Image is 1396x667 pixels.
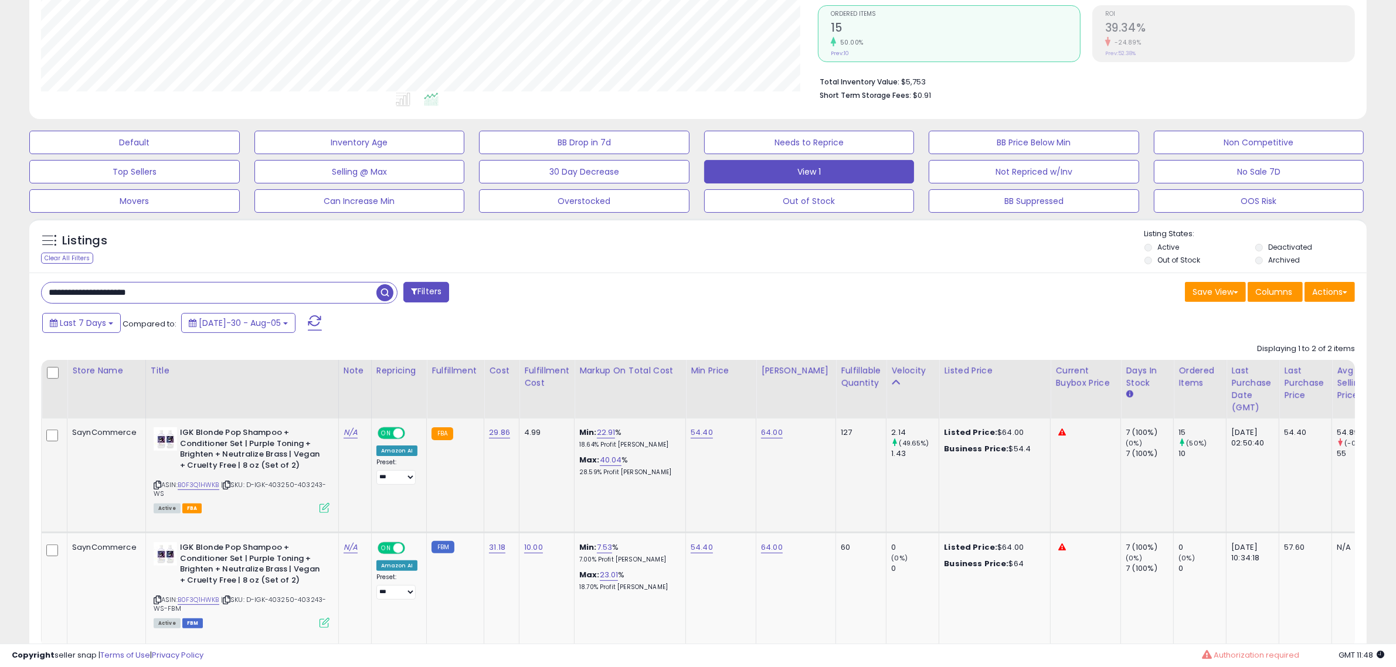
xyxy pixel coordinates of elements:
b: Max: [579,569,600,580]
div: 127 [841,427,877,438]
div: 0 [1178,542,1226,553]
div: [PERSON_NAME] [761,365,831,377]
div: Markup on Total Cost [579,365,681,377]
div: [DATE] 10:34:18 [1231,542,1270,563]
button: Default [29,131,240,154]
b: Business Price: [944,558,1008,569]
a: Privacy Policy [152,649,203,661]
div: Cost [489,365,514,377]
div: SaynCommerce [72,427,137,438]
button: View 1 [704,160,915,183]
span: OFF [403,543,422,553]
span: Last 7 Days [60,317,106,329]
div: seller snap | | [12,650,203,661]
small: -24.89% [1110,38,1142,47]
p: 7.00% Profit [PERSON_NAME] [579,556,677,564]
div: Title [151,365,334,377]
a: 64.00 [761,542,783,553]
div: Displaying 1 to 2 of 2 items [1257,343,1355,355]
div: Last Purchase Price [1284,365,1327,401]
span: FBA [182,503,202,513]
button: Last 7 Days [42,313,121,333]
b: Min: [579,427,597,438]
div: ASIN: [154,542,330,627]
label: Out of Stock [1157,255,1200,265]
div: % [579,570,677,591]
span: Compared to: [123,318,176,329]
div: 4.99 [524,427,565,438]
button: BB Price Below Min [929,131,1139,154]
div: 0 [891,563,939,574]
h2: 39.34% [1105,21,1354,37]
span: ON [379,543,393,553]
span: | SKU: D-IGK-403250-403243-WS-FBM [154,595,327,612]
div: $64.00 [944,427,1041,438]
span: OFF [403,428,422,438]
small: (49.65%) [899,438,929,448]
p: Listing States: [1144,229,1367,240]
div: 55 [1337,448,1384,459]
a: 10.00 [524,542,543,553]
button: Filters [403,282,449,302]
a: N/A [344,542,358,553]
h2: 15 [831,21,1080,37]
div: Fulfillment [432,365,479,377]
div: 0 [1178,563,1226,574]
div: % [579,455,677,477]
div: SaynCommerce [72,542,137,553]
div: 7 (100%) [1126,427,1173,438]
div: Days In Stock [1126,365,1169,389]
a: 22.91 [597,427,616,438]
button: Non Competitive [1154,131,1364,154]
small: (-0.2%) [1345,438,1370,448]
button: 30 Day Decrease [479,160,689,183]
div: Velocity [891,365,934,377]
th: The percentage added to the cost of goods (COGS) that forms the calculator for Min & Max prices. [575,360,686,418]
label: Active [1157,242,1179,252]
a: 54.40 [691,427,713,438]
span: Columns [1255,286,1292,298]
small: (0%) [1126,553,1142,563]
div: Amazon AI [376,445,417,456]
div: Last Purchase Date (GMT) [1231,365,1274,414]
a: 54.40 [691,542,713,553]
p: 18.64% Profit [PERSON_NAME] [579,441,677,449]
div: Avg Selling Price [1337,365,1380,401]
small: Days In Stock. [1126,389,1133,400]
div: 54.89 [1337,427,1384,438]
div: 0 [891,542,939,553]
a: 31.18 [489,542,505,553]
div: % [579,427,677,449]
div: 60 [841,542,877,553]
span: All listings currently available for purchase on Amazon [154,503,181,513]
div: Clear All Filters [41,253,93,264]
span: ON [379,428,393,438]
div: Preset: [376,573,417,600]
div: Preset: [376,458,417,485]
div: 15 [1178,427,1226,438]
button: OOS Risk [1154,189,1364,213]
button: Out of Stock [704,189,915,213]
a: Terms of Use [100,649,150,661]
small: Prev: 10 [831,50,849,57]
div: $54.4 [944,444,1041,454]
a: 23.01 [600,569,619,581]
b: Short Term Storage Fees: [820,90,911,100]
button: No Sale 7D [1154,160,1364,183]
b: IGK Blonde Pop Shampoo + Conditioner Set | Purple Toning + Brighten + Neutralize Brass | Vegan + ... [180,542,322,588]
a: 29.86 [489,427,510,438]
p: 18.70% Profit [PERSON_NAME] [579,583,677,591]
label: Deactivated [1268,242,1312,252]
h5: Listings [62,233,107,249]
p: 28.59% Profit [PERSON_NAME] [579,468,677,477]
div: Min Price [691,365,751,377]
a: 7.53 [597,542,613,553]
a: N/A [344,427,358,438]
span: FBM [182,618,203,628]
div: $64 [944,559,1041,569]
div: % [579,542,677,564]
span: ROI [1105,11,1354,18]
small: (0%) [1178,553,1195,563]
button: Needs to Reprice [704,131,915,154]
button: Save View [1185,282,1246,302]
